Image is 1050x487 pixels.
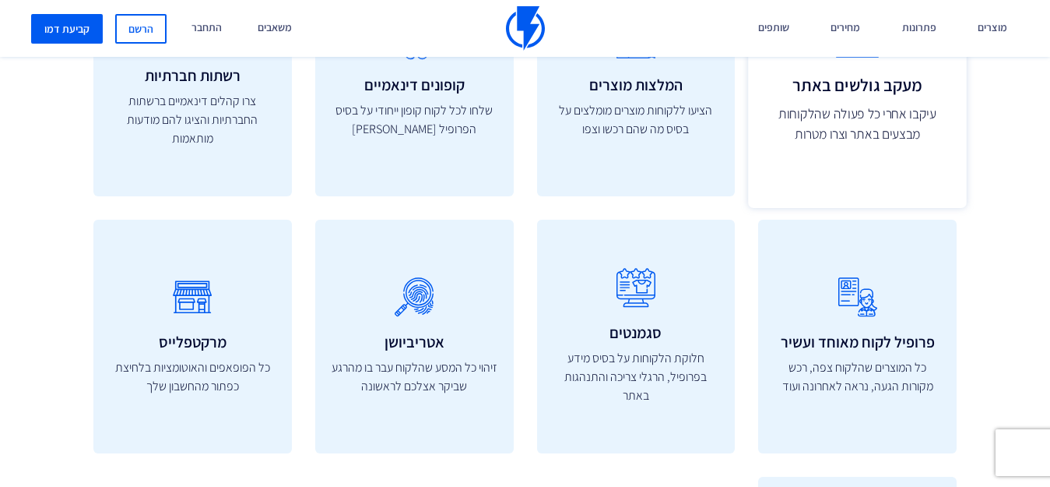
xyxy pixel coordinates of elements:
[331,333,498,351] h3: אטריביושן
[553,324,720,341] h3: סגמנטים
[331,76,498,94] h3: קופונים דינאמיים
[774,358,941,396] p: כל המוצרים שהלקוח צפה, רכש מקורות הגעה, נראה לאחרונה ועוד
[109,92,276,148] p: צרו קהלים דינאמיים ברשתות החברתיות והציגו להם מודעות מותאמות
[766,103,950,144] p: עיקבו אחרי כל פעולה שהלקוחות מבצעים באתר וצרו מטרות
[331,358,498,396] p: זיהוי כל המסע שהלקוח עבר בו מהרגע שביקר אצלכם לראשונה
[109,333,276,351] h3: מרקטפלייס
[766,76,950,94] h3: מעקב גולשים באתר
[109,67,276,84] h3: רשתות חברתיות
[774,333,941,351] h3: פרופיל לקוח מאוחד ועשיר
[109,358,276,396] p: כל הפופאפים והאוטומציות בלחיצת כפתור מהחשבון שלך
[115,14,167,44] a: הרשם
[331,101,498,139] p: שלחו לכל לקוח קופון ייחודי על בסיס הפרופיל [PERSON_NAME]
[31,14,103,44] a: קביעת דמו
[553,76,720,94] h3: המלצות מוצרים
[553,101,720,139] p: הציעו ללקוחות מוצרים מומלצים על בסיס מה שהם רכשו וצפו
[553,349,720,405] p: חלוקת הלקוחות על בסיס מידע בפרופיל, הרגלי צריכה והתנהגות באתר
[93,220,292,453] a: מרקטפלייס כל הפופאפים והאוטומציות בלחיצת כפתור מהחשבון שלך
